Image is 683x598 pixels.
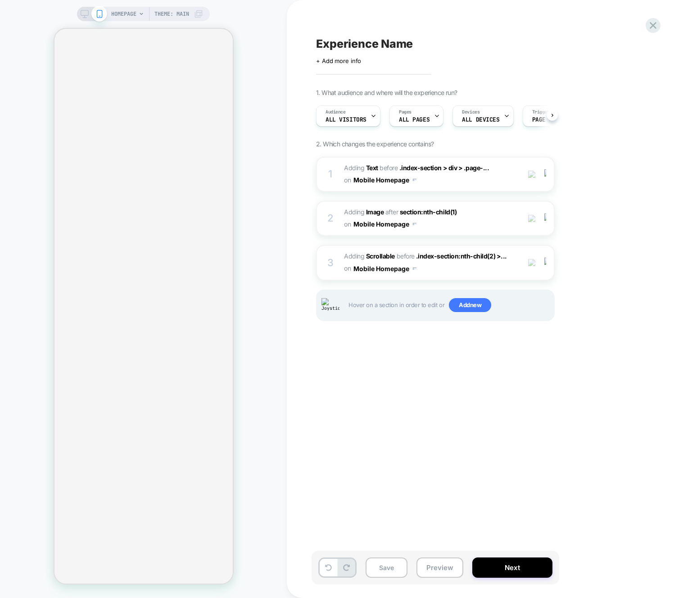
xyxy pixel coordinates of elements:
[532,109,550,115] span: Trigger
[397,252,415,260] span: BEFORE
[366,208,384,216] b: Image
[344,252,395,260] span: Adding
[366,557,407,578] button: Save
[366,164,378,172] b: Text
[399,109,412,115] span: Pages
[344,263,351,274] span: on
[528,215,536,222] img: crossed eye
[366,252,395,260] b: Scrollable
[380,164,398,172] span: BEFORE
[316,140,434,148] span: 2. Which changes the experience contains?
[528,259,536,267] img: crossed eye
[353,173,416,186] button: Mobile Homepage
[413,223,416,225] img: down arrow
[344,164,378,172] span: Adding
[399,117,430,123] span: ALL PAGES
[399,164,489,172] span: .index-section > div > .page-...
[326,209,335,227] div: 2
[528,171,536,178] img: crossed eye
[400,208,457,216] span: section:nth-child(1)
[316,57,361,64] span: + Add more info
[344,174,351,186] span: on
[326,109,346,115] span: Audience
[344,208,384,216] span: Adding
[353,262,416,275] button: Mobile Homepage
[321,298,339,312] img: Joystick
[316,89,457,96] span: 1. What audience and where will the experience run?
[413,179,416,181] img: down arrow
[544,258,546,267] img: close
[344,218,351,230] span: on
[326,165,335,183] div: 1
[462,117,499,123] span: ALL DEVICES
[353,217,416,231] button: Mobile Homepage
[348,298,549,313] span: Hover on a section in order to edit or
[326,254,335,272] div: 3
[544,169,546,179] img: close
[416,252,507,260] span: .index-section:nth-child(2) >...
[472,557,552,578] button: Next
[449,298,491,313] span: Add new
[413,267,416,270] img: down arrow
[385,208,398,216] span: AFTER
[416,557,463,578] button: Preview
[326,117,366,123] span: All Visitors
[532,117,563,123] span: Page Load
[154,7,189,21] span: Theme: MAIN
[544,213,546,223] img: close
[462,109,479,115] span: Devices
[316,37,413,50] span: Experience Name
[111,7,136,21] span: HOMEPAGE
